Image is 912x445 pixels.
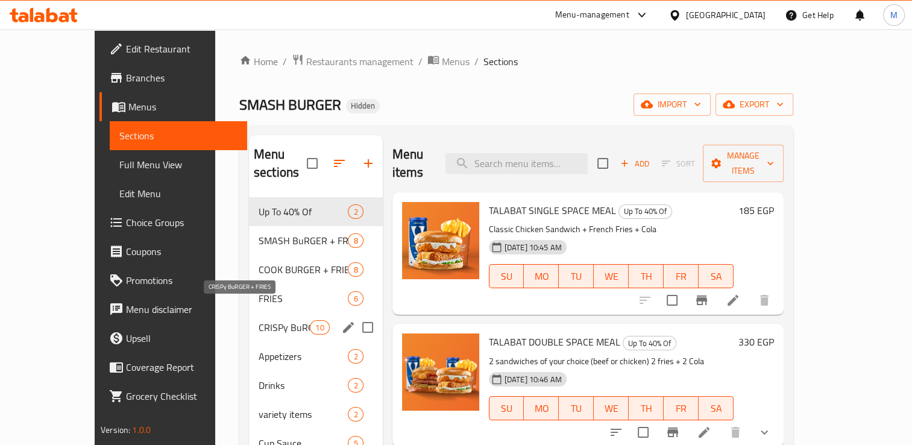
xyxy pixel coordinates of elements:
[703,145,784,182] button: Manage items
[306,54,414,69] span: Restaurants management
[110,150,247,179] a: Full Menu View
[126,389,237,403] span: Grocery Checklist
[668,268,694,285] span: FR
[126,302,237,317] span: Menu disclaimer
[259,262,348,277] span: COOK BURGER + FRIES
[254,145,307,181] h2: Menu sections
[99,266,247,295] a: Promotions
[128,99,237,114] span: Menus
[402,333,479,411] img: TALABAT DOUBLE SPACE MEAL
[283,54,287,69] li: /
[559,396,594,420] button: TU
[348,262,363,277] div: items
[119,186,237,201] span: Edit Menu
[699,264,734,288] button: SA
[110,179,247,208] a: Edit Menu
[738,333,774,350] h6: 330 EGP
[348,378,363,393] div: items
[489,201,616,219] span: TALABAT SINGLE SPACE MEAL
[750,286,779,315] button: delete
[339,318,357,336] button: edit
[249,342,383,371] div: Appetizers2
[594,264,629,288] button: WE
[726,293,740,308] a: Edit menu item
[555,8,629,22] div: Menu-management
[239,91,341,118] span: SMASH BURGER
[599,268,624,285] span: WE
[697,425,711,440] a: Edit menu item
[564,268,589,285] span: TU
[126,360,237,374] span: Coverage Report
[126,244,237,259] span: Coupons
[392,145,431,181] h2: Menu items
[634,268,659,285] span: TH
[259,233,348,248] div: SMASH BuRGER + FRIES
[249,226,383,255] div: SMASH BuRGER + FRIES8
[564,400,589,417] span: TU
[249,313,383,342] div: CRISPy BuRGER + FRIES10edit
[442,54,470,69] span: Menus
[310,322,329,333] span: 10
[618,157,651,171] span: Add
[119,128,237,143] span: Sections
[239,54,793,69] nav: breadcrumb
[703,268,729,285] span: SA
[445,153,588,174] input: search
[348,349,363,364] div: items
[348,206,362,218] span: 2
[99,324,247,353] a: Upsell
[643,97,701,112] span: import
[699,396,734,420] button: SA
[489,333,620,351] span: TALABAT DOUBLE SPACE MEAL
[101,422,130,438] span: Version:
[249,197,383,226] div: Up To 40% Of2
[634,93,711,116] button: import
[348,293,362,305] span: 6
[325,149,354,178] span: Sort sections
[259,407,348,421] div: variety items
[738,202,774,219] h6: 185 EGP
[99,34,247,63] a: Edit Restaurant
[292,54,414,69] a: Restaurants management
[126,71,237,85] span: Branches
[686,8,766,22] div: [GEOGRAPHIC_DATA]
[259,204,348,219] div: Up To 40% Of
[668,400,694,417] span: FR
[249,371,383,400] div: Drinks2
[348,233,363,248] div: items
[615,154,654,173] span: Add item
[715,93,793,116] button: export
[631,420,656,445] span: Select to update
[99,237,247,266] a: Coupons
[132,422,151,438] span: 1.0.0
[126,215,237,230] span: Choice Groups
[354,149,383,178] button: Add section
[99,295,247,324] a: Menu disclaimer
[259,320,310,335] span: CRISPy BuRGER + FRIES
[494,400,520,417] span: SU
[402,202,479,279] img: TALABAT SINGLE SPACE MEAL
[494,268,520,285] span: SU
[99,63,247,92] a: Branches
[348,204,363,219] div: items
[654,154,703,173] span: Select section first
[619,204,671,218] span: Up To 40% Of
[659,288,685,313] span: Select to update
[524,396,559,420] button: MO
[348,380,362,391] span: 2
[99,353,247,382] a: Coverage Report
[259,349,348,364] div: Appetizers
[559,264,594,288] button: TU
[418,54,423,69] li: /
[348,235,362,247] span: 8
[489,264,524,288] button: SU
[259,378,348,393] div: Drinks
[259,291,348,306] span: FRIES
[489,396,524,420] button: SU
[348,351,362,362] span: 2
[629,396,664,420] button: TH
[474,54,479,69] li: /
[725,97,784,112] span: export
